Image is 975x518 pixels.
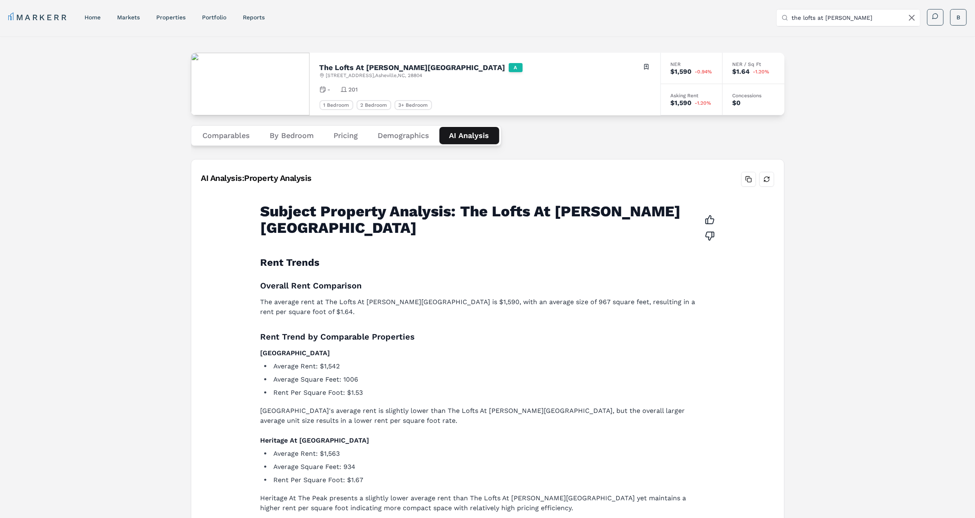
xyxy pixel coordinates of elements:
h2: The Lofts At [PERSON_NAME][GEOGRAPHIC_DATA] [320,64,505,71]
a: Portfolio [202,14,226,21]
button: Copy analysis [741,172,756,187]
button: Comparables [193,127,260,144]
div: $1,590 [671,68,692,75]
span: 201 [349,85,358,94]
div: $1,590 [671,100,692,106]
h4: Heritage At [GEOGRAPHIC_DATA] [261,436,705,445]
li: Rent Per Square Foot: $1.67 [271,475,705,485]
a: MARKERR [8,12,68,23]
button: Pricing [324,127,368,144]
div: $0 [733,100,741,106]
div: Asking Rent [671,93,712,98]
span: - [328,85,331,94]
span: -1.20% [695,101,712,105]
p: The average rent at The Lofts At [PERSON_NAME][GEOGRAPHIC_DATA] is $1,590, with an average size o... [261,297,705,317]
span: [STREET_ADDRESS] , Asheville , NC , 28804 [326,72,423,79]
button: Refresh analysis [759,172,774,187]
h4: [GEOGRAPHIC_DATA] [261,348,705,358]
div: 3+ Bedroom [395,100,432,110]
li: Average Square Feet: 1006 [271,375,705,384]
span: B [957,13,961,21]
span: -0.94% [695,69,712,74]
h2: Rent Trends [261,256,705,269]
span: -1.20% [753,69,770,74]
li: Average Rent: $1,563 [271,449,705,459]
h3: Overall Rent Comparison [261,279,705,292]
div: NER [671,62,712,67]
a: properties [156,14,186,21]
input: Search by MSA, ZIP, Property Name, or Address [792,9,915,26]
div: NER / Sq Ft [733,62,775,67]
h3: Rent Trend by Comparable Properties [261,330,705,343]
button: Demographics [368,127,439,144]
li: Average Square Feet: 934 [271,462,705,472]
a: reports [243,14,265,21]
a: markets [117,14,140,21]
div: A [509,63,523,72]
div: $1.64 [733,68,750,75]
button: B [950,9,967,26]
div: 2 Bedroom [357,100,391,110]
p: [GEOGRAPHIC_DATA]'s average rent is slightly lower than The Lofts At [PERSON_NAME][GEOGRAPHIC_DAT... [261,406,705,426]
li: Rent Per Square Foot: $1.53 [271,388,705,398]
h1: Subject Property Analysis: The Lofts At [PERSON_NAME][GEOGRAPHIC_DATA] [261,203,705,236]
button: AI Analysis [439,127,499,144]
div: Concessions [733,93,775,98]
p: Heritage At The Peak presents a slightly lower average rent than The Lofts At [PERSON_NAME][GEOGR... [261,493,705,513]
div: AI Analysis: Property Analysis [201,172,312,184]
div: 1 Bedroom [320,100,353,110]
a: home [85,14,101,21]
button: By Bedroom [260,127,324,144]
li: Average Rent: $1,542 [271,361,705,371]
